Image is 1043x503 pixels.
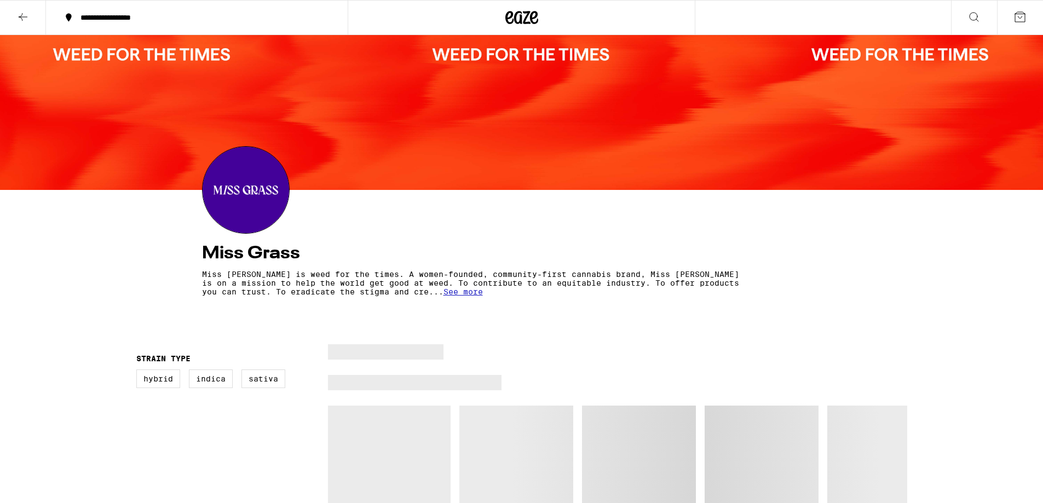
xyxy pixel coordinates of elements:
label: Hybrid [136,369,180,388]
img: Miss Grass logo [203,147,289,233]
label: Indica [189,369,233,388]
label: Sativa [241,369,285,388]
legend: Strain Type [136,354,191,363]
p: Miss [PERSON_NAME] is weed for the times. A women-founded, community-first cannabis brand, Miss [... [202,270,745,296]
h4: Miss Grass [202,245,842,262]
span: See more [443,287,483,296]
